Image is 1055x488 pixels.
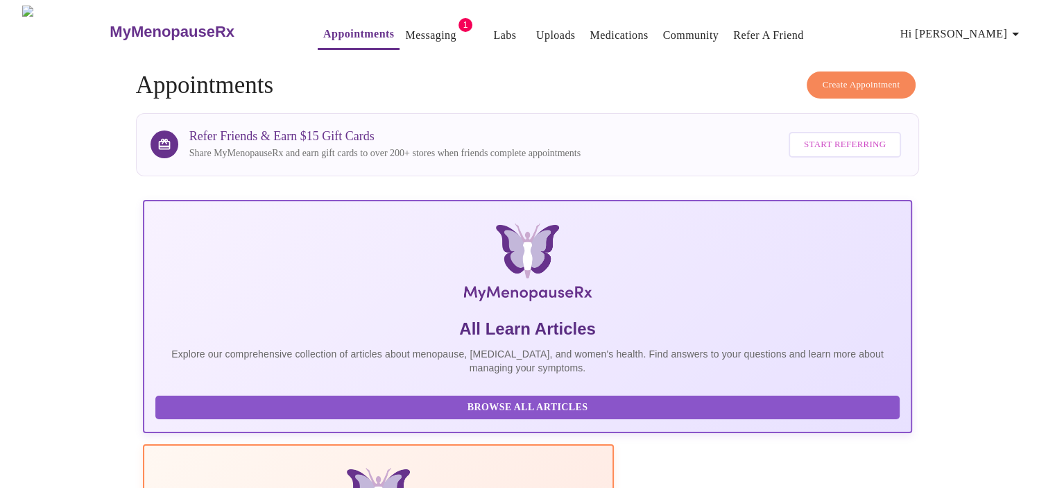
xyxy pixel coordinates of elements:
[458,18,472,32] span: 1
[823,77,900,93] span: Create Appointment
[405,26,456,45] a: Messaging
[483,22,527,49] button: Labs
[189,146,581,160] p: Share MyMenopauseRx and earn gift cards to over 200+ stores when friends complete appointments
[323,24,394,44] a: Appointments
[895,20,1029,48] button: Hi [PERSON_NAME]
[189,129,581,144] h3: Refer Friends & Earn $15 Gift Cards
[22,6,108,58] img: MyMenopauseRx Logo
[155,396,900,420] button: Browse All Articles
[155,318,900,340] h5: All Learn Articles
[728,22,809,49] button: Refer a Friend
[536,26,576,45] a: Uploads
[155,401,904,412] a: Browse All Articles
[155,347,900,375] p: Explore our comprehensive collection of articles about menopause, [MEDICAL_DATA], and women's hea...
[789,132,901,158] button: Start Referring
[169,399,886,417] span: Browse All Articles
[663,26,719,45] a: Community
[531,22,581,49] button: Uploads
[318,20,400,50] button: Appointments
[400,22,461,49] button: Messaging
[733,26,804,45] a: Refer a Friend
[804,137,886,153] span: Start Referring
[136,71,920,99] h4: Appointments
[493,26,516,45] a: Labs
[108,8,290,56] a: MyMenopauseRx
[584,22,653,49] button: Medications
[807,71,916,99] button: Create Appointment
[785,125,904,165] a: Start Referring
[900,24,1024,44] span: Hi [PERSON_NAME]
[271,224,784,307] img: MyMenopauseRx Logo
[658,22,725,49] button: Community
[590,26,648,45] a: Medications
[110,23,234,41] h3: MyMenopauseRx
